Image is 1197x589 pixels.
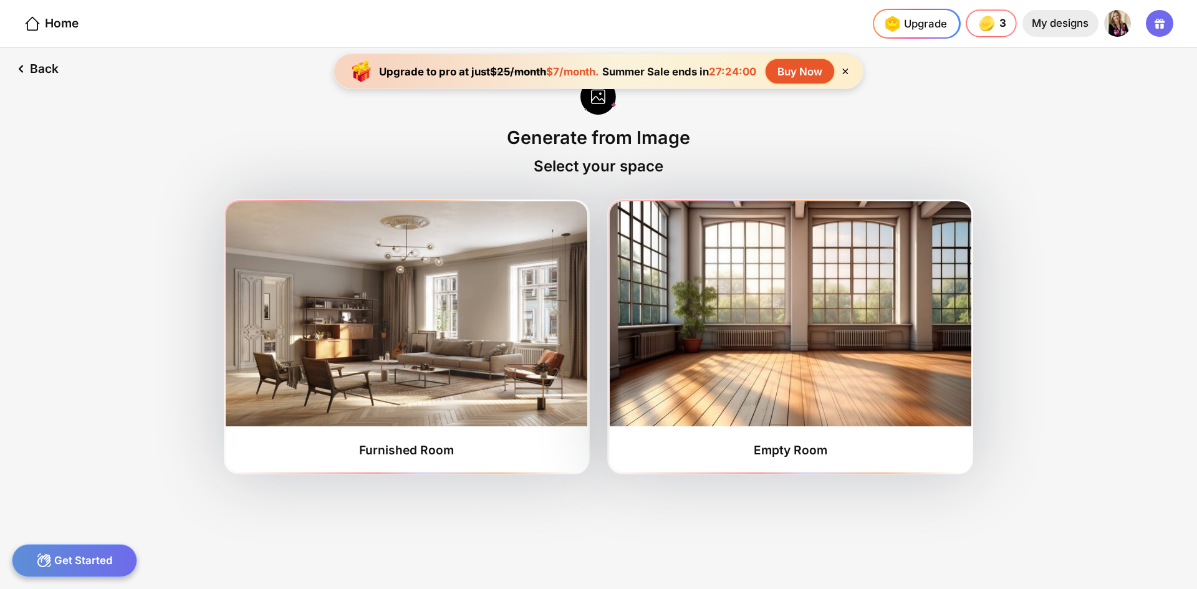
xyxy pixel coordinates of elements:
img: upgrade-banner-new-year-icon.gif [347,57,377,87]
div: Home [24,15,79,33]
div: Furnished Room [359,443,454,457]
span: 3 [999,17,1007,29]
div: Buy Now [766,59,834,84]
div: My designs [1022,10,1098,37]
div: Summer Sale ends in [599,65,759,78]
div: Upgrade [880,12,947,36]
img: McCarty_J%2020_1_pp.jpg [1104,10,1131,37]
div: Select your space [534,157,663,175]
div: Generate from Image [507,127,690,148]
div: Get Started [12,544,137,577]
div: Upgrade to pro at just [379,65,599,78]
span: $25/month [490,65,546,78]
img: upgrade-nav-btn-icon.gif [880,12,904,36]
img: furnishedRoom2.jpg [610,201,971,426]
div: Empty Room [754,443,827,457]
img: furnishedRoom1.jpg [226,201,587,426]
span: 27:24:00 [709,65,756,78]
span: $7/month. [546,65,599,78]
